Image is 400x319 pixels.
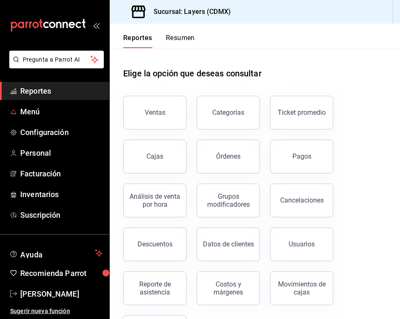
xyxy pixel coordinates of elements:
span: Personal [20,147,103,159]
button: Cancelaciones [270,184,333,217]
button: Pregunta a Parrot AI [9,51,104,68]
button: Categorías [197,96,260,130]
button: Movimientos de cajas [270,271,333,305]
button: Cajas [123,140,186,173]
div: Ticket promedio [278,108,326,116]
span: Reportes [20,85,103,97]
span: Suscripción [20,209,103,221]
button: Costos y márgenes [197,271,260,305]
div: Cancelaciones [280,196,324,204]
h1: Elige la opción que deseas consultar [123,67,262,80]
span: [PERSON_NAME] [20,288,103,300]
div: navigation tabs [123,34,195,48]
span: Pregunta a Parrot AI [23,55,91,64]
span: Facturación [20,168,103,179]
button: Análisis de venta por hora [123,184,186,217]
div: Categorías [212,108,244,116]
span: Ayuda [20,248,92,258]
button: Grupos modificadores [197,184,260,217]
div: Cajas [146,152,163,160]
button: Usuarios [270,227,333,261]
span: Sugerir nueva función [10,307,103,316]
div: Ventas [145,108,165,116]
div: Descuentos [138,240,173,248]
button: Ventas [123,96,186,130]
h3: Sucursal: Layers (CDMX) [147,7,231,17]
div: Costos y márgenes [202,280,254,296]
span: Inventarios [20,189,103,200]
button: Reporte de asistencia [123,271,186,305]
button: Datos de clientes [197,227,260,261]
span: Recomienda Parrot [20,268,103,279]
div: Usuarios [289,240,315,248]
button: Reportes [123,34,152,48]
div: Órdenes [216,152,241,160]
span: Configuración [20,127,103,138]
div: Análisis de venta por hora [129,192,181,208]
button: Pagos [270,140,333,173]
div: Movimientos de cajas [276,280,328,296]
div: Reporte de asistencia [129,280,181,296]
div: Pagos [292,152,311,160]
button: Órdenes [197,140,260,173]
a: Pregunta a Parrot AI [6,61,104,70]
div: Grupos modificadores [202,192,254,208]
button: Resumen [166,34,195,48]
button: Ticket promedio [270,96,333,130]
button: open_drawer_menu [93,22,100,29]
div: Datos de clientes [203,240,254,248]
button: Descuentos [123,227,186,261]
span: Menú [20,106,103,117]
